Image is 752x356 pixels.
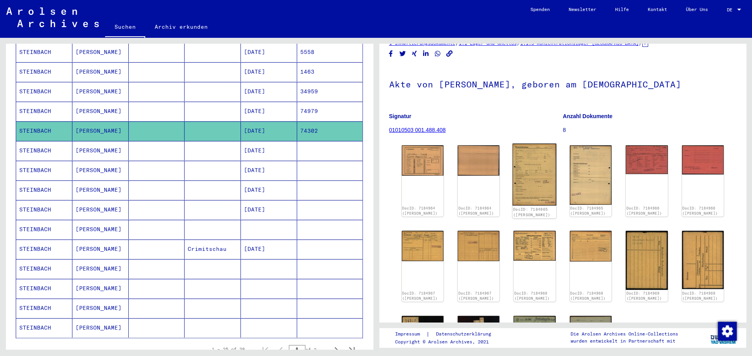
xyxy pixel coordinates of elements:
img: 001.jpg [402,145,443,176]
mat-cell: [PERSON_NAME] [72,200,129,219]
a: DocID: 7184964 ([PERSON_NAME]) [402,206,438,216]
a: DocID: 7184969 ([PERSON_NAME]) [626,291,662,301]
button: Share on Twitter [399,49,407,59]
mat-cell: [DATE] [241,239,297,259]
p: wurden entwickelt in Partnerschaft mit [571,337,678,345]
mat-cell: STEINBACH [16,279,72,298]
button: Share on Facebook [387,49,395,59]
mat-cell: STEINBACH [16,180,72,200]
mat-cell: STEINBACH [16,121,72,141]
mat-cell: [DATE] [241,180,297,200]
mat-cell: STEINBACH [16,318,72,337]
a: Datenschutzerklärung [430,330,501,338]
mat-cell: 74302 [297,121,362,141]
p: Die Arolsen Archives Online-Collections [571,330,678,337]
mat-cell: [DATE] [241,102,297,121]
a: DocID: 7184965 ([PERSON_NAME]) [513,207,551,217]
mat-cell: STEINBACH [16,82,72,101]
img: Zustimmung ändern [718,322,737,341]
mat-cell: [PERSON_NAME] [72,141,129,160]
a: DocID: 7184965 ([PERSON_NAME]) [570,206,606,216]
mat-cell: STEINBACH [16,161,72,180]
mat-cell: [PERSON_NAME] [72,62,129,82]
mat-cell: 74979 [297,102,362,121]
a: Archiv erkunden [145,17,217,36]
mat-cell: STEINBACH [16,299,72,318]
a: DocID: 7184968 ([PERSON_NAME]) [570,291,606,301]
a: Suchen [105,17,145,38]
div: of 2 [289,345,328,353]
img: 002.jpg [570,316,612,343]
a: DocID: 7184967 ([PERSON_NAME]) [402,291,438,301]
mat-cell: [PERSON_NAME] [72,239,129,259]
button: Share on LinkedIn [422,49,430,59]
span: DE [727,7,735,13]
mat-cell: 5558 [297,43,362,62]
img: 002.jpg [682,145,724,174]
div: | [395,330,501,338]
mat-cell: [DATE] [241,62,297,82]
mat-cell: [PERSON_NAME] [72,161,129,180]
img: 002.jpg [682,231,724,289]
img: yv_logo.png [709,328,738,347]
a: Impressum [395,330,426,338]
h1: Akte von [PERSON_NAME], geboren am [DEMOGRAPHIC_DATA] [389,66,737,101]
img: Arolsen_neg.svg [6,7,99,27]
a: DocID: 7184966 ([PERSON_NAME]) [682,206,718,216]
p: 8 [563,126,736,134]
img: 001.jpg [626,231,667,290]
mat-cell: STEINBACH [16,220,72,239]
mat-cell: STEINBACH [16,200,72,219]
a: DocID: 7184969 ([PERSON_NAME]) [682,291,718,301]
button: Share on Xing [410,49,419,59]
img: 002.jpg [458,145,499,176]
mat-cell: [DATE] [241,200,297,219]
a: DocID: 7184968 ([PERSON_NAME]) [514,291,550,301]
mat-cell: STEINBACH [16,239,72,259]
mat-cell: STEINBACH [16,62,72,82]
mat-cell: [DATE] [241,121,297,141]
img: 002.jpg [458,231,499,261]
mat-cell: STEINBACH [16,102,72,121]
mat-cell: [PERSON_NAME] [72,102,129,121]
img: 001.jpg [626,145,667,174]
a: DocID: 7184964 ([PERSON_NAME]) [458,206,494,216]
mat-cell: [PERSON_NAME] [72,299,129,318]
mat-cell: STEINBACH [16,141,72,160]
button: Copy link [445,49,454,59]
a: 01010503 001.488.408 [389,127,446,133]
b: Anzahl Dokumente [563,113,612,119]
div: 1 – 25 of 38 [212,346,245,353]
img: 002.jpg [570,145,612,205]
img: 001.jpg [514,231,555,261]
mat-cell: 34959 [297,82,362,101]
mat-cell: [DATE] [241,141,297,160]
img: 001.jpg [514,316,555,343]
mat-cell: [PERSON_NAME] [72,180,129,200]
a: DocID: 7184966 ([PERSON_NAME]) [626,206,662,216]
mat-cell: [PERSON_NAME] [72,82,129,101]
img: 002.jpg [570,231,612,261]
mat-cell: [DATE] [241,161,297,180]
p: Copyright © Arolsen Archives, 2021 [395,338,501,345]
a: DocID: 7184967 ([PERSON_NAME]) [458,291,494,301]
mat-cell: STEINBACH [16,43,72,62]
mat-cell: [PERSON_NAME] [72,259,129,278]
mat-cell: [PERSON_NAME] [72,43,129,62]
mat-cell: [PERSON_NAME] [72,318,129,337]
img: 001.jpg [402,231,443,261]
mat-cell: [DATE] [241,82,297,101]
b: Signatur [389,113,412,119]
mat-cell: [PERSON_NAME] [72,220,129,239]
button: Share on WhatsApp [434,49,442,59]
mat-cell: [PERSON_NAME] [72,279,129,298]
mat-cell: Crimitschau [185,239,241,259]
mat-cell: [PERSON_NAME] [72,121,129,141]
mat-cell: [DATE] [241,43,297,62]
mat-cell: 1463 [297,62,362,82]
img: 001.jpg [513,144,557,206]
div: Zustimmung ändern [717,321,736,340]
mat-cell: STEINBACH [16,259,72,278]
